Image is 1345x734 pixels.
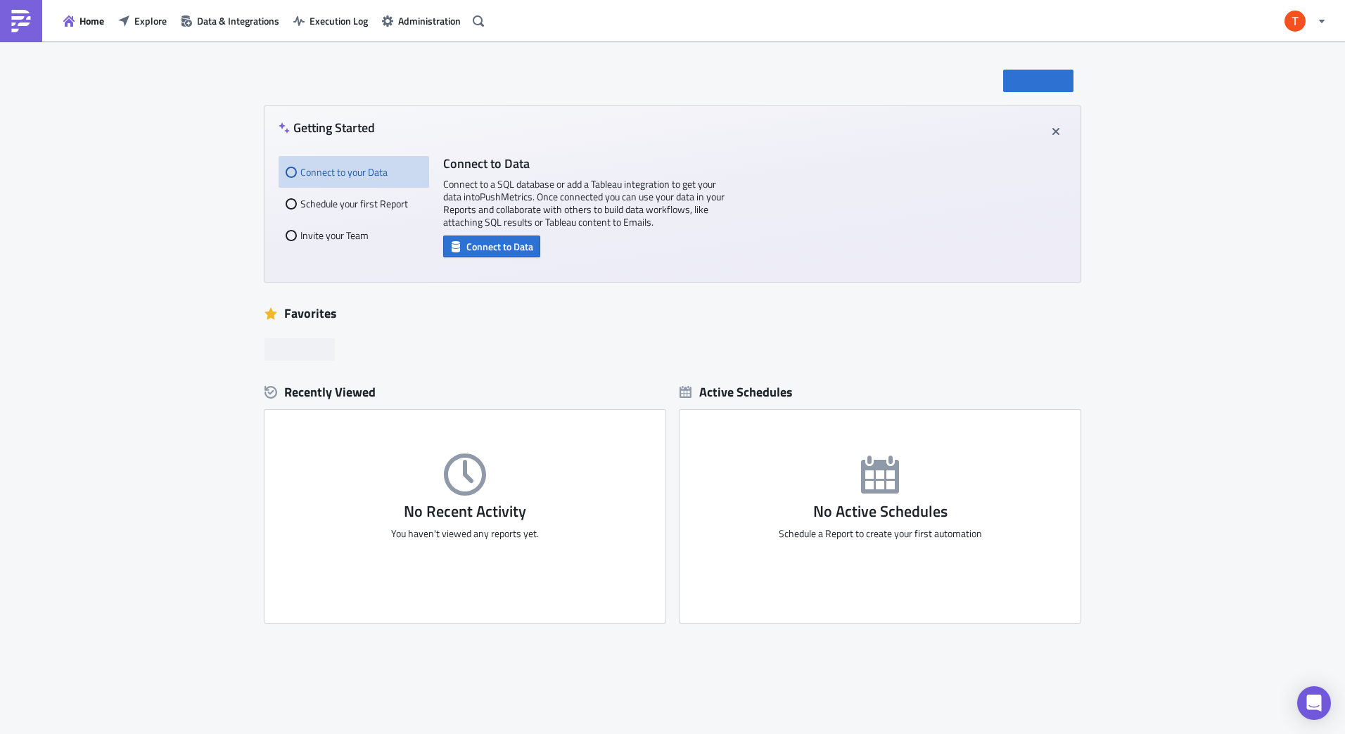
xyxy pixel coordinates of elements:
[286,188,422,219] div: Schedule your first Report
[286,156,422,188] div: Connect to your Data
[310,13,368,28] span: Execution Log
[134,13,167,28] span: Explore
[1297,686,1331,720] div: Open Intercom Messenger
[174,10,286,32] button: Data & Integrations
[680,384,793,400] div: Active Schedules
[279,120,375,135] h4: Getting Started
[398,13,461,28] span: Administration
[443,236,540,257] button: Connect to Data
[10,10,32,32] img: PushMetrics
[111,10,174,32] button: Explore
[466,239,533,254] span: Connect to Data
[443,156,725,171] h4: Connect to Data
[264,303,1081,324] div: Favorites
[443,178,725,228] p: Connect to a SQL database or add a Tableau integration to get your data into PushMetrics . Once c...
[1283,9,1307,33] img: Avatar
[264,382,665,403] div: Recently Viewed
[56,10,111,32] button: Home
[197,13,279,28] span: Data & Integrations
[680,503,1081,520] h3: No Active Schedules
[375,10,468,32] button: Administration
[286,10,375,32] button: Execution Log
[79,13,104,28] span: Home
[443,238,540,252] a: Connect to Data
[264,503,665,520] h3: No Recent Activity
[286,219,422,251] div: Invite your Team
[264,527,665,540] p: You haven't viewed any reports yet.
[680,527,1081,540] p: Schedule a Report to create your first automation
